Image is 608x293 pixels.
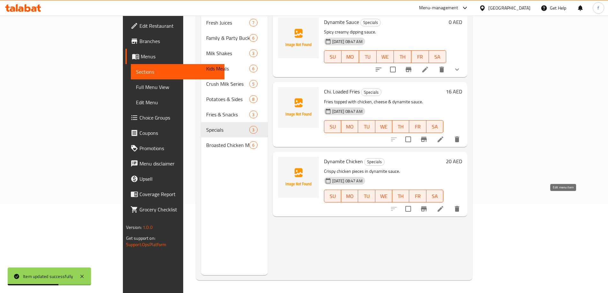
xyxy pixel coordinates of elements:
div: Potatoes & Sides8 [201,92,268,107]
div: Specials3 [201,122,268,137]
span: Coupons [139,129,219,137]
span: Choice Groups [139,114,219,121]
button: TU [359,50,377,63]
span: MO [344,192,356,201]
span: Fresh Juices [206,19,249,26]
span: MO [344,122,356,131]
button: TH [392,190,409,202]
span: Menu disclaimer [139,160,219,167]
span: 6 [250,35,257,41]
div: items [249,141,257,149]
button: SA [426,190,443,202]
nav: Menu sections [201,12,268,155]
div: items [249,95,257,103]
div: Specials [360,19,381,26]
div: items [249,80,257,88]
span: Dynamite Sauce [324,17,359,27]
button: FR [409,120,426,133]
span: 1.0.0 [143,223,153,231]
span: TU [361,192,372,201]
a: Edit Menu [131,95,224,110]
span: Specials [361,19,380,26]
img: Dynamite Chicken [278,157,319,198]
p: Crispy chicken pieces in dynamite sauce. [324,167,444,175]
span: SA [432,52,444,62]
button: WE [377,50,394,63]
div: items [249,19,257,26]
button: SA [429,50,447,63]
span: Version: [126,223,142,231]
button: SU [324,190,341,202]
span: FR [412,192,424,201]
span: Broasted Chicken Meals [206,141,249,149]
span: FR [414,52,426,62]
span: TH [395,122,407,131]
a: Support.OpsPlatform [126,240,167,249]
span: FR [412,122,424,131]
a: Edit menu item [437,136,444,143]
span: SU [327,192,339,201]
button: sort-choices [371,62,386,77]
span: Promotions [139,144,219,152]
span: Select to update [402,202,415,216]
div: items [249,111,257,118]
span: Menus [141,53,219,60]
span: 3 [250,50,257,56]
span: 3 [250,127,257,133]
button: Branch-specific-item [416,201,432,216]
div: items [249,126,257,134]
div: Specials [364,158,385,166]
span: Edit Restaurant [139,22,219,30]
p: Spicy creamy dipping sauce. [324,28,447,36]
span: [DATE] 08:47 AM [330,39,365,45]
button: TU [358,120,375,133]
span: Crush Milk Series [206,80,249,88]
div: items [249,65,257,72]
span: Coverage Report [139,190,219,198]
h6: 20 AED [446,157,462,166]
button: FR [411,50,429,63]
div: Item updated successfully [23,273,73,280]
a: Sections [131,64,224,79]
span: Specials [361,89,381,96]
a: Upsell [125,171,224,187]
a: Coupons [125,125,224,141]
span: Edit Menu [136,99,219,106]
a: Menus [125,49,224,64]
span: Family & Party Buckets [206,34,249,42]
span: 8 [250,96,257,102]
span: f [597,4,599,11]
div: Fries & Snacks [206,111,249,118]
span: Kids Meals [206,65,249,72]
div: Menu-management [419,4,458,12]
span: SU [327,52,339,62]
button: MO [341,190,358,202]
span: Select to update [402,133,415,146]
p: Fries topped with chicken, cheese & dynamite sauce. [324,98,444,106]
span: Grocery Checklist [139,206,219,213]
span: 6 [250,66,257,72]
span: TU [362,52,374,62]
button: Branch-specific-item [416,132,432,147]
button: FR [409,190,426,202]
button: show more [449,62,465,77]
button: MO [341,120,358,133]
button: WE [375,190,392,202]
button: MO [342,50,359,63]
span: Milk Shakes [206,49,249,57]
span: SA [429,122,441,131]
button: TU [358,190,375,202]
div: Crush Milk Series5 [201,76,268,92]
span: [DATE] 08:47 AM [330,108,365,114]
span: 7 [250,20,257,26]
span: SU [327,122,339,131]
a: Coverage Report [125,187,224,202]
span: Specials [206,126,249,134]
